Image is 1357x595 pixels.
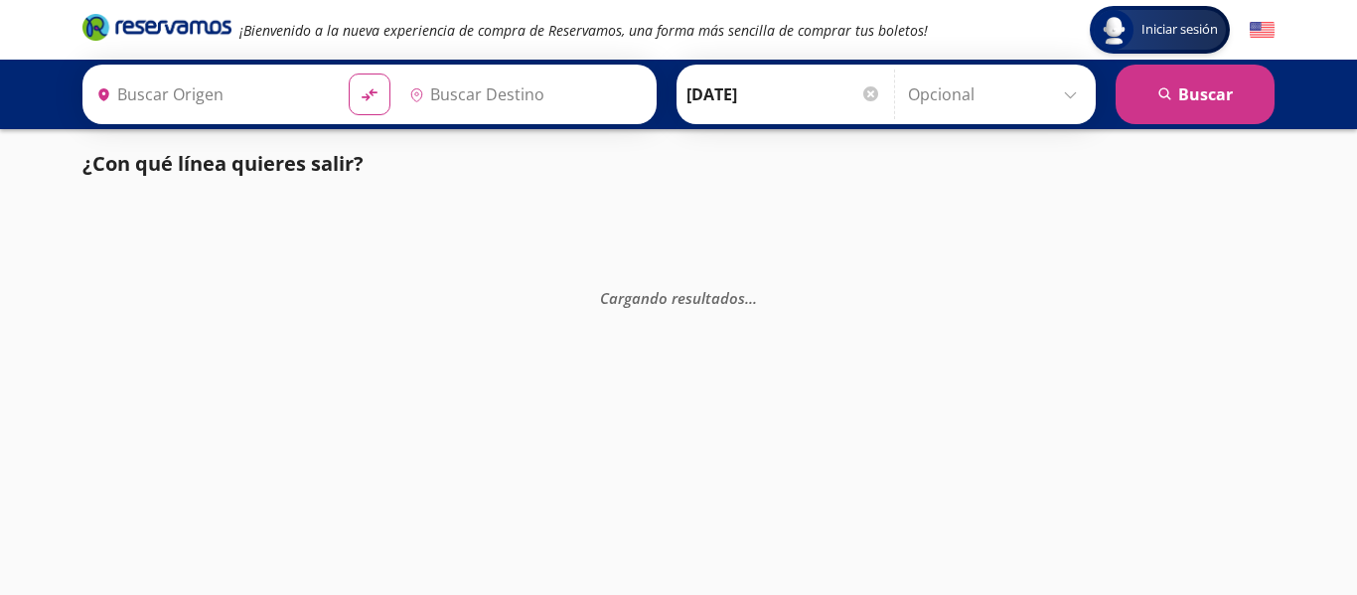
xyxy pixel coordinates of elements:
p: ¿Con qué línea quieres salir? [82,149,364,179]
button: English [1250,18,1275,43]
input: Buscar Origen [88,70,333,119]
input: Opcional [908,70,1086,119]
input: Elegir Fecha [686,70,881,119]
span: . [745,287,749,307]
button: Buscar [1116,65,1275,124]
span: . [753,287,757,307]
em: Cargando resultados [600,287,757,307]
a: Brand Logo [82,12,231,48]
span: Iniciar sesión [1133,20,1226,40]
span: . [749,287,753,307]
input: Buscar Destino [401,70,646,119]
em: ¡Bienvenido a la nueva experiencia de compra de Reservamos, una forma más sencilla de comprar tus... [239,21,928,40]
i: Brand Logo [82,12,231,42]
